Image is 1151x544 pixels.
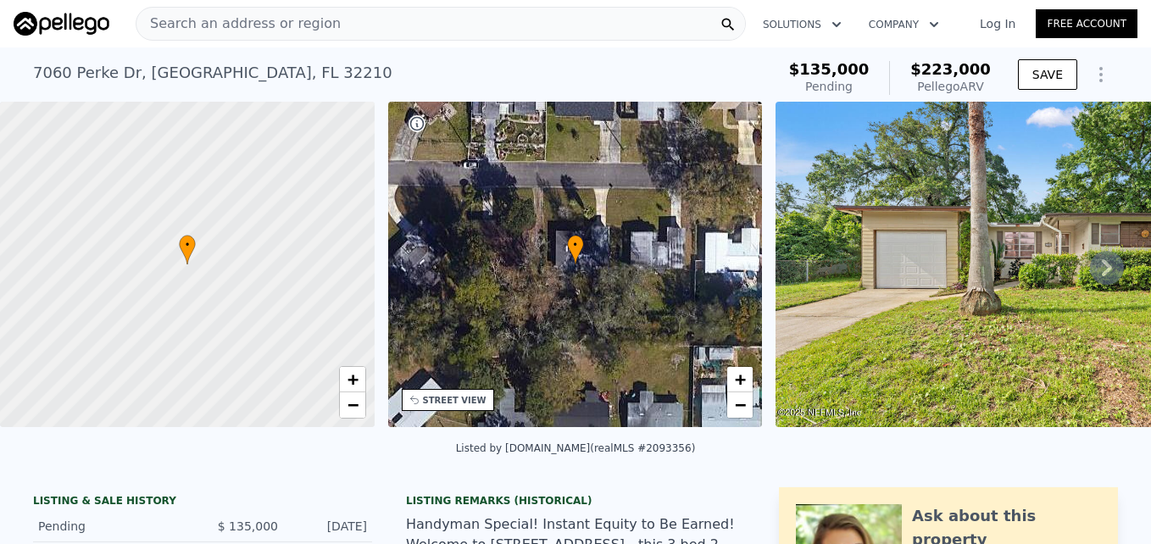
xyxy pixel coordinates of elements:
[456,442,696,454] div: Listed by [DOMAIN_NAME] (realMLS #2093356)
[340,392,365,418] a: Zoom out
[136,14,341,34] span: Search an address or region
[218,519,278,533] span: $ 135,000
[959,15,1036,32] a: Log In
[406,494,745,508] div: Listing Remarks (Historical)
[567,237,584,253] span: •
[727,367,753,392] a: Zoom in
[340,367,365,392] a: Zoom in
[727,392,753,418] a: Zoom out
[347,369,358,390] span: +
[1036,9,1137,38] a: Free Account
[789,60,870,78] span: $135,000
[38,518,189,535] div: Pending
[789,78,870,95] div: Pending
[179,237,196,253] span: •
[423,394,487,407] div: STREET VIEW
[1018,59,1077,90] button: SAVE
[292,518,367,535] div: [DATE]
[33,494,372,511] div: LISTING & SALE HISTORY
[855,9,953,40] button: Company
[735,369,746,390] span: +
[910,60,991,78] span: $223,000
[33,61,392,85] div: 7060 Perke Dr , [GEOGRAPHIC_DATA] , FL 32210
[910,78,991,95] div: Pellego ARV
[749,9,855,40] button: Solutions
[735,394,746,415] span: −
[179,235,196,264] div: •
[14,12,109,36] img: Pellego
[1084,58,1118,92] button: Show Options
[347,394,358,415] span: −
[567,235,584,264] div: •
